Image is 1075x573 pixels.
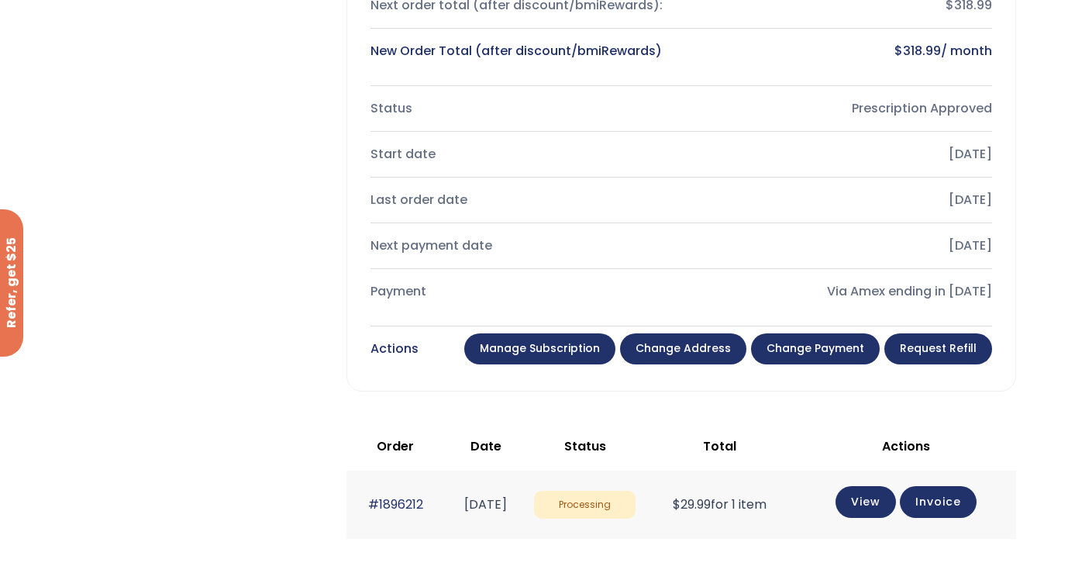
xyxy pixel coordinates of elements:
div: [DATE] [694,189,992,211]
a: Manage Subscription [464,333,615,364]
div: Actions [370,338,419,360]
span: $ [673,495,680,513]
div: [DATE] [694,143,992,165]
span: Actions [882,437,930,455]
a: Request Refill [884,333,992,364]
div: Last order date [370,189,669,211]
span: Total [703,437,736,455]
td: for 1 item [643,471,797,538]
div: New Order Total (after discount/bmiRewards) [370,40,669,62]
span: Processing [534,491,635,519]
time: [DATE] [464,495,507,513]
div: Prescription Approved [694,98,992,119]
a: #1896212 [368,495,423,513]
div: [DATE] [694,235,992,257]
div: Next payment date [370,235,669,257]
div: / month [694,40,992,62]
span: 29.99 [673,495,711,513]
span: Order [377,437,414,455]
a: View [836,486,896,518]
span: Status [564,437,606,455]
span: Date [470,437,501,455]
div: Status [370,98,669,119]
span: $ [894,42,903,60]
div: Via Amex ending in [DATE] [694,281,992,302]
a: Change address [620,333,746,364]
bdi: 318.99 [894,42,941,60]
a: Invoice [900,486,977,518]
div: Payment [370,281,669,302]
a: Change payment [751,333,880,364]
div: Start date [370,143,669,165]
